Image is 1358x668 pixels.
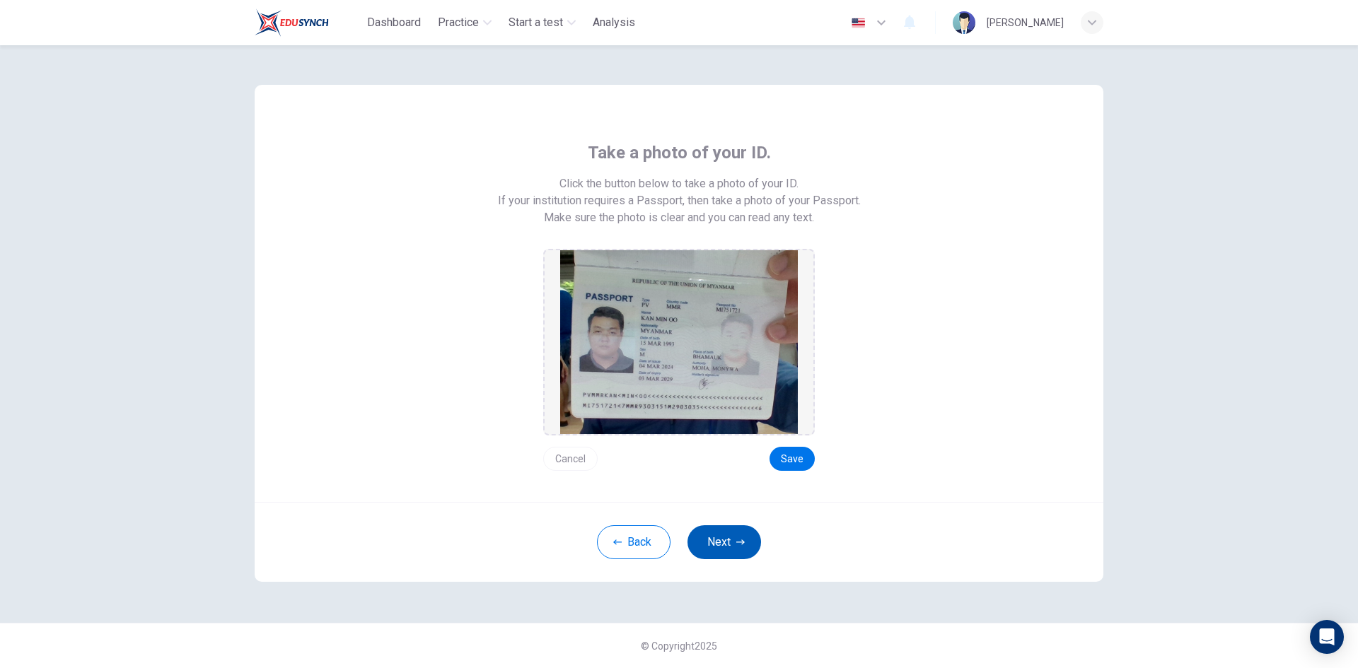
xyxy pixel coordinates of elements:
button: Analysis [587,10,641,35]
button: Cancel [543,447,598,471]
button: Next [687,525,761,559]
img: Profile picture [953,11,975,34]
span: Make sure the photo is clear and you can read any text. [544,209,814,226]
button: Practice [432,10,497,35]
button: Start a test [503,10,581,35]
img: Train Test logo [255,8,329,37]
span: Click the button below to take a photo of your ID. If your institution requires a Passport, then ... [498,175,861,209]
button: Back [597,525,671,559]
div: [PERSON_NAME] [987,14,1064,31]
span: Analysis [593,14,635,31]
div: Open Intercom Messenger [1310,620,1344,654]
span: Practice [438,14,479,31]
button: Dashboard [361,10,426,35]
span: Take a photo of your ID. [588,141,771,164]
a: Train Test logo [255,8,361,37]
img: preview screemshot [560,250,798,434]
img: en [849,18,867,28]
span: Dashboard [367,14,421,31]
span: Start a test [509,14,563,31]
span: © Copyright 2025 [641,640,717,652]
button: Save [770,447,815,471]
